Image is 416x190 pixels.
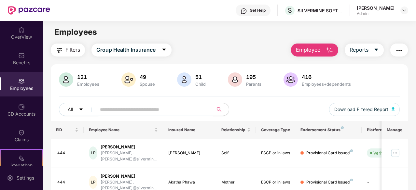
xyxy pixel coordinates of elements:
img: svg+xml;base64,PHN2ZyB4bWxucz0iaHR0cDovL3d3dy53My5vcmcvMjAwMC9zdmciIHhtbG5zOnhsaW5rPSJodHRwOi8vd3... [326,46,333,54]
th: Manage [381,121,408,139]
img: svg+xml;base64,PHN2ZyB4bWxucz0iaHR0cDovL3d3dy53My5vcmcvMjAwMC9zdmciIHdpZHRoPSI4IiBoZWlnaHQ9IjgiIH... [341,126,344,129]
div: 49 [138,74,156,80]
span: S [288,6,292,14]
span: Relationship [221,127,246,133]
div: Provisional Card Issued [306,150,353,156]
div: Parents [245,82,263,87]
button: Allcaret-down [59,103,99,116]
div: 416 [300,74,352,80]
button: search [213,103,229,116]
img: manageButton [390,148,400,158]
img: svg+xml;base64,PHN2ZyB4bWxucz0iaHR0cDovL3d3dy53My5vcmcvMjAwMC9zdmciIHhtbG5zOnhsaW5rPSJodHRwOi8vd3... [228,72,242,87]
div: Get Help [250,8,266,13]
img: svg+xml;base64,PHN2ZyB4bWxucz0iaHR0cDovL3d3dy53My5vcmcvMjAwMC9zdmciIHhtbG5zOnhsaW5rPSJodHRwOi8vd3... [121,72,136,87]
img: svg+xml;base64,PHN2ZyBpZD0iSG9tZSIgeG1sbnM9Imh0dHA6Ly93d3cudzMub3JnLzIwMDAvc3ZnIiB3aWR0aD0iMjAiIG... [18,27,25,33]
div: Akatha Phawa [168,179,211,185]
span: Employee Name [89,127,153,133]
span: Reports [350,46,368,54]
span: Group Health Insurance [96,46,156,54]
div: 121 [76,74,101,80]
div: LP [89,146,97,159]
div: 444 [57,179,79,185]
span: caret-down [79,107,83,112]
img: svg+xml;base64,PHN2ZyB4bWxucz0iaHR0cDovL3d3dy53My5vcmcvMjAwMC9zdmciIHhtbG5zOnhsaW5rPSJodHRwOi8vd3... [177,72,191,87]
span: caret-down [374,47,379,53]
div: 51 [194,74,207,80]
button: Filters [51,44,85,57]
div: [PERSON_NAME].[PERSON_NAME]@silvermin... [101,150,158,162]
img: svg+xml;base64,PHN2ZyB4bWxucz0iaHR0cDovL3d3dy53My5vcmcvMjAwMC9zdmciIHhtbG5zOnhsaW5rPSJodHRwOi8vd3... [284,72,298,87]
img: svg+xml;base64,PHN2ZyB4bWxucz0iaHR0cDovL3d3dy53My5vcmcvMjAwMC9zdmciIHdpZHRoPSIyMSIgaGVpZ2h0PSIyMC... [18,155,25,161]
th: Relationship [216,121,256,139]
div: LP [89,176,97,189]
div: [PERSON_NAME] [101,173,158,179]
div: Verified [373,150,389,156]
span: EID [56,127,74,133]
div: [PERSON_NAME] [357,5,395,11]
div: Stepathon [1,162,42,169]
img: svg+xml;base64,PHN2ZyBpZD0iSGVscC0zMngzMiIgeG1sbnM9Imh0dHA6Ly93d3cudzMub3JnLzIwMDAvc3ZnIiB3aWR0aD... [241,8,247,14]
img: svg+xml;base64,PHN2ZyB4bWxucz0iaHR0cDovL3d3dy53My5vcmcvMjAwMC9zdmciIHdpZHRoPSIyNCIgaGVpZ2h0PSIyNC... [56,46,63,54]
img: svg+xml;base64,PHN2ZyB4bWxucz0iaHR0cDovL3d3dy53My5vcmcvMjAwMC9zdmciIHdpZHRoPSI4IiBoZWlnaHQ9IjgiIH... [350,149,353,152]
th: EID [51,121,84,139]
div: Self [221,150,251,156]
div: Employees+dependents [300,82,352,87]
img: svg+xml;base64,PHN2ZyBpZD0iQ0RfQWNjb3VudHMiIGRhdGEtbmFtZT0iQ0QgQWNjb3VudHMiIHhtbG5zPSJodHRwOi8vd3... [18,104,25,110]
span: Employee [296,46,320,54]
button: Download Filtered Report [329,103,400,116]
div: [PERSON_NAME] [168,150,211,156]
div: Endorsement Status [300,127,356,133]
div: SILVERMINE SOFTWARE INDIA PRIVATE LIMITED [298,7,343,14]
img: svg+xml;base64,PHN2ZyB4bWxucz0iaHR0cDovL3d3dy53My5vcmcvMjAwMC9zdmciIHdpZHRoPSIyNCIgaGVpZ2h0PSIyNC... [395,46,403,54]
img: svg+xml;base64,PHN2ZyBpZD0iRW1wbG95ZWVzIiB4bWxucz0iaHR0cDovL3d3dy53My5vcmcvMjAwMC9zdmciIHdpZHRoPS... [18,78,25,84]
th: Insured Name [163,121,216,139]
th: Coverage Type [256,121,296,139]
img: svg+xml;base64,PHN2ZyBpZD0iU2V0dGluZy0yMHgyMCIgeG1sbnM9Imh0dHA6Ly93d3cudzMub3JnLzIwMDAvc3ZnIiB3aW... [7,175,13,181]
span: search [213,107,226,112]
div: ESCP or in laws [261,150,290,156]
img: svg+xml;base64,PHN2ZyB4bWxucz0iaHR0cDovL3d3dy53My5vcmcvMjAwMC9zdmciIHhtbG5zOnhsaW5rPSJodHRwOi8vd3... [392,107,395,111]
button: Employee [291,44,338,57]
div: Admin [357,11,395,16]
button: Group Health Insurancecaret-down [91,44,172,57]
img: svg+xml;base64,PHN2ZyBpZD0iQmVuZWZpdHMiIHhtbG5zPSJodHRwOi8vd3d3LnczLm9yZy8yMDAwL3N2ZyIgd2lkdGg9Ij... [18,52,25,59]
div: 444 [57,150,79,156]
img: svg+xml;base64,PHN2ZyBpZD0iQ2xhaW0iIHhtbG5zPSJodHRwOi8vd3d3LnczLm9yZy8yMDAwL3N2ZyIgd2lkdGg9IjIwIi... [18,129,25,136]
span: caret-down [161,47,167,53]
button: Reportscaret-down [345,44,384,57]
span: All [68,106,73,113]
div: Settings [15,175,36,181]
div: 195 [245,74,263,80]
div: Spouse [138,82,156,87]
img: svg+xml;base64,PHN2ZyB4bWxucz0iaHR0cDovL3d3dy53My5vcmcvMjAwMC9zdmciIHdpZHRoPSI4IiBoZWlnaHQ9IjgiIH... [350,179,353,181]
div: Employees [76,82,101,87]
div: Provisional Card Issued [306,179,353,185]
div: Child [194,82,207,87]
span: Download Filtered Report [334,106,388,113]
img: svg+xml;base64,PHN2ZyB4bWxucz0iaHR0cDovL3d3dy53My5vcmcvMjAwMC9zdmciIHhtbG5zOnhsaW5rPSJodHRwOi8vd3... [59,72,73,87]
th: Employee Name [84,121,163,139]
div: Platform Status [367,127,403,133]
div: ESCP or in laws [261,179,290,185]
span: Employees [54,27,97,37]
div: [PERSON_NAME] [101,144,158,150]
span: Filters [65,46,80,54]
img: svg+xml;base64,PHN2ZyBpZD0iRHJvcGRvd24tMzJ4MzIiIHhtbG5zPSJodHRwOi8vd3d3LnczLm9yZy8yMDAwL3N2ZyIgd2... [402,8,407,13]
div: Mother [221,179,251,185]
img: New Pazcare Logo [8,6,50,15]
